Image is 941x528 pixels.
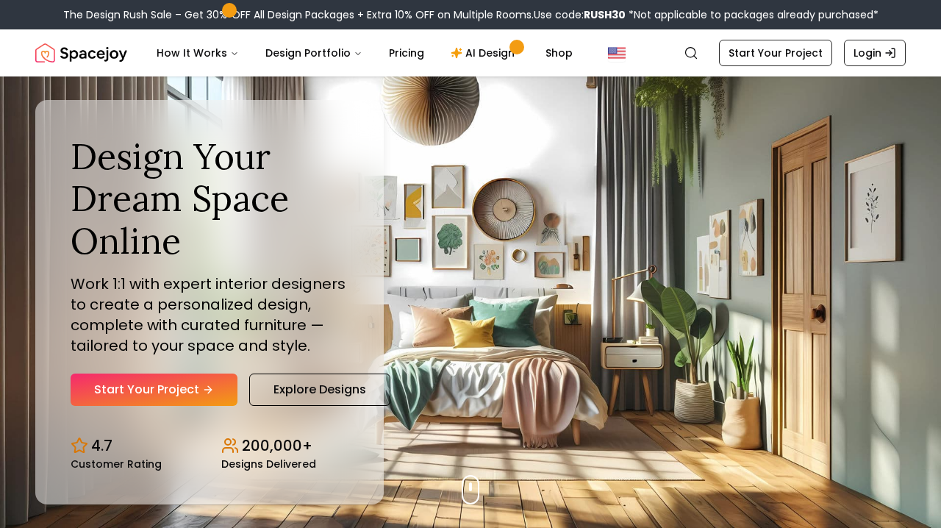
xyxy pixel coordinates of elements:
[221,459,316,469] small: Designs Delivered
[626,7,879,22] span: *Not applicable to packages already purchased*
[249,374,390,406] a: Explore Designs
[377,38,436,68] a: Pricing
[71,374,237,406] a: Start Your Project
[71,274,348,356] p: Work 1:1 with expert interior designers to create a personalized design, complete with curated fu...
[63,7,879,22] div: The Design Rush Sale – Get 30% OFF All Design Packages + Extra 10% OFF on Multiple Rooms.
[71,459,162,469] small: Customer Rating
[844,40,906,66] a: Login
[35,38,127,68] a: Spacejoy
[71,424,348,469] div: Design stats
[35,29,906,76] nav: Global
[242,435,312,456] p: 200,000+
[439,38,531,68] a: AI Design
[584,7,626,22] b: RUSH30
[145,38,251,68] button: How It Works
[608,44,626,62] img: United States
[145,38,584,68] nav: Main
[91,435,112,456] p: 4.7
[534,7,626,22] span: Use code:
[254,38,374,68] button: Design Portfolio
[71,135,348,263] h1: Design Your Dream Space Online
[534,38,584,68] a: Shop
[35,38,127,68] img: Spacejoy Logo
[719,40,832,66] a: Start Your Project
